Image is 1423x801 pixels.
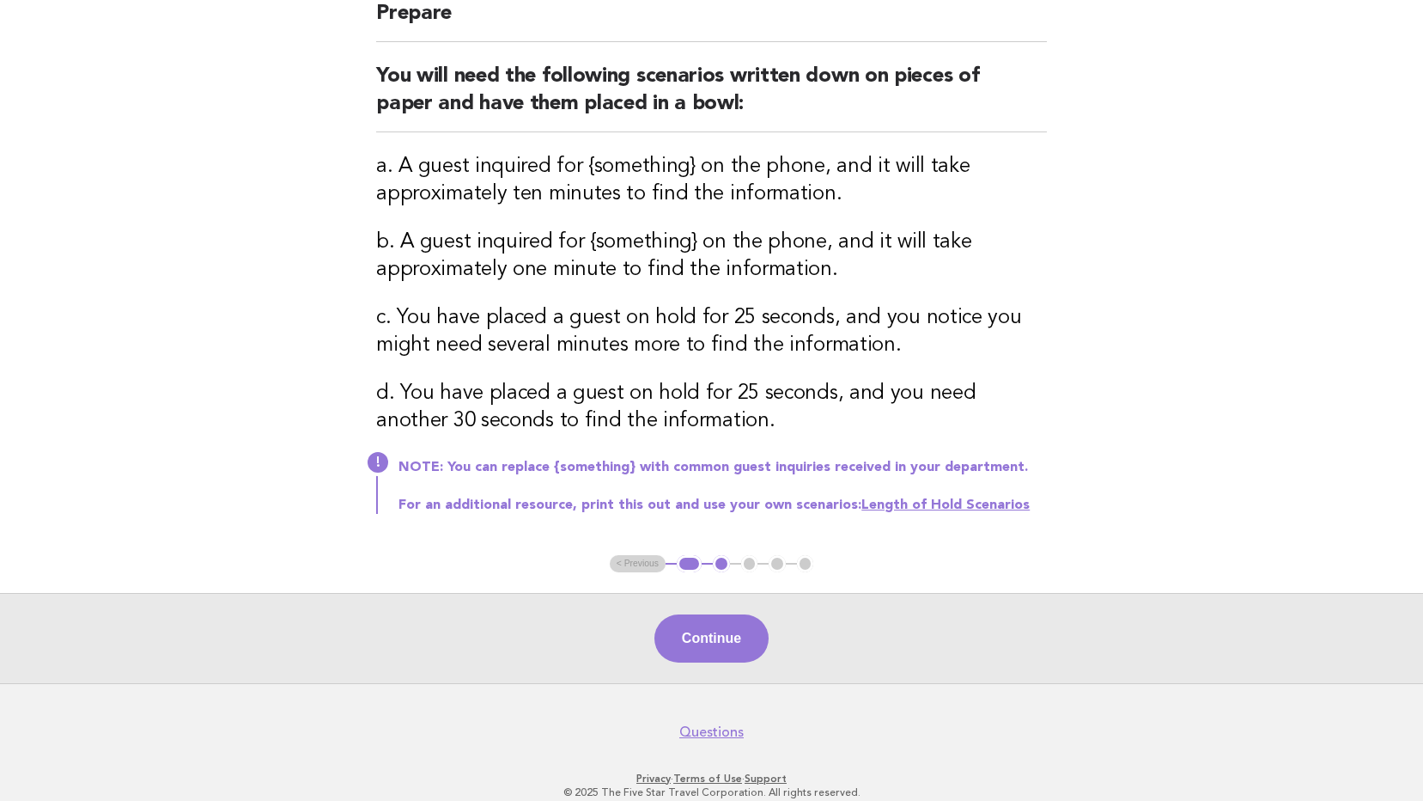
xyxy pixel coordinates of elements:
[677,555,702,572] button: 1
[186,772,1238,786] p: · ·
[713,555,730,572] button: 2
[376,229,1047,284] h3: b. A guest inquired for {something} on the phone, and it will take approximately one minute to fi...
[654,615,769,663] button: Continue
[186,786,1238,799] p: © 2025 The Five Star Travel Corporation. All rights reserved.
[398,459,1047,476] p: NOTE: You can replace {something} with common guest inquiries received in your department.
[376,304,1047,359] h3: c. You have placed a guest on hold for 25 seconds, and you notice you might need several minutes ...
[636,773,671,785] a: Privacy
[673,773,742,785] a: Terms of Use
[376,153,1047,208] h3: a. A guest inquired for {something} on the phone, and it will take approximately ten minutes to f...
[376,380,1047,435] h3: d. You have placed a guest on hold for 25 seconds, and you need another 30 seconds to find the in...
[398,497,1047,514] p: For an additional resource, print this out and use your own scenarios:
[376,63,1047,132] h2: You will need the following scenarios written down on pieces of paper and have them placed in a b...
[861,498,1030,512] a: Length of Hold Scenarios
[745,773,787,785] a: Support
[679,724,744,741] a: Questions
